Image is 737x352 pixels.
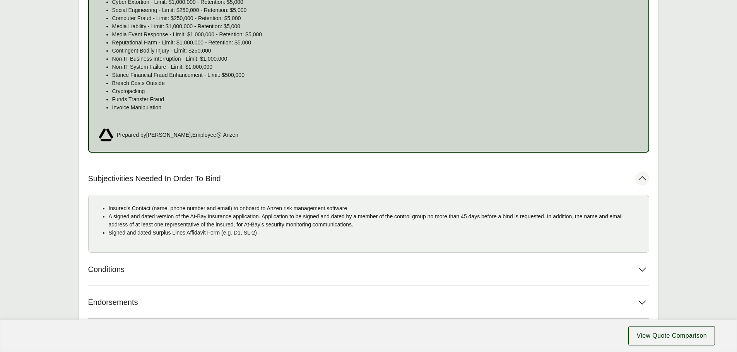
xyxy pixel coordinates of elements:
p: Insured's Contact (name, phone number and email) to onboard to Anzen risk management software [109,204,643,213]
p: Stance Financial Fraud Enhancement - Limit: $500,000 [112,71,639,79]
button: Subjectivities Needed In Order To Bind [88,162,649,195]
p: Breach Costs Outside [112,79,639,87]
button: Conditions [88,253,649,286]
button: View Quote Comparison [628,326,715,345]
p: Social Engineering - Limit: $250,000 - Retention: $5,000 [112,6,639,14]
p: A signed and dated version of the At-Bay insurance application. Application to be signed and date... [109,213,643,229]
span: Endorsements [88,298,138,307]
p: Computer Fraud - Limit: $250,000 - Retention: $5,000 [112,14,639,22]
p: Reputational Harm - Limit: $1,000,000 - Retention: $5,000 [112,39,639,47]
span: Subjectivities Needed In Order To Bind [88,174,221,184]
p: Contingent Bodily Injury - Limit: $250,000 [112,47,639,55]
p: Signed and dated Surplus Lines Affidavit Form (e.g. D1, SL-2) [109,229,643,237]
span: View Quote Comparison [636,331,707,340]
span: Conditions [88,265,125,274]
p: Non-IT System Failure - Limit: $1,000,000 [112,63,639,71]
span: Prepared by [PERSON_NAME] , Employee @ Anzen [117,131,239,139]
p: Non-IT Business Interruption - Limit: $1,000,000 [112,55,639,63]
p: Invoice Manipulation [112,104,639,112]
p: Media Liability - Limit: $1,000,000 - Retention: $5,000 [112,22,639,31]
p: Funds Transfer Fraud [112,95,639,104]
p: Cryptojacking [112,87,639,95]
p: Media Event Response - Limit: $1,000,000 - Retention: $5,000 [112,31,639,39]
button: Endorsements [88,286,649,318]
